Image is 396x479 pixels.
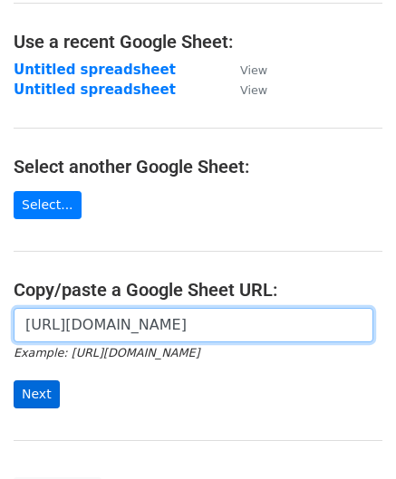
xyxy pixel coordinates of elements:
[14,62,176,78] a: Untitled spreadsheet
[222,81,267,98] a: View
[14,191,82,219] a: Select...
[14,156,382,177] h4: Select another Google Sheet:
[14,380,60,408] input: Next
[305,392,396,479] iframe: Chat Widget
[14,308,373,342] input: Paste your Google Sheet URL here
[222,62,267,78] a: View
[14,31,382,53] h4: Use a recent Google Sheet:
[14,346,199,359] small: Example: [URL][DOMAIN_NAME]
[240,83,267,97] small: View
[240,63,267,77] small: View
[14,279,382,301] h4: Copy/paste a Google Sheet URL:
[14,81,176,98] a: Untitled spreadsheet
